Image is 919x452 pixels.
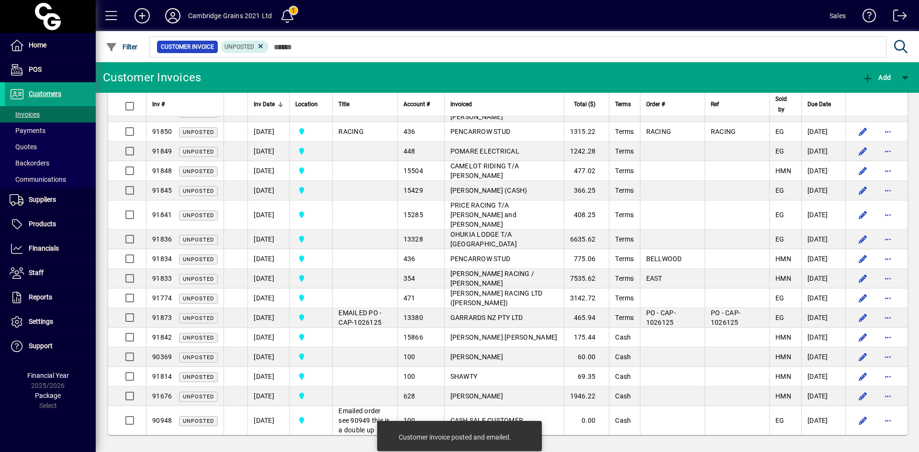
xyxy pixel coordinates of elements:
[247,230,289,249] td: [DATE]
[880,330,896,345] button: More options
[801,288,845,308] td: [DATE]
[855,330,871,345] button: Edit
[403,211,423,219] span: 15285
[106,43,138,51] span: Filter
[855,290,871,306] button: Edit
[295,146,326,156] span: Cambridge Grains 2021 Ltd
[646,99,665,110] span: Order #
[855,413,871,428] button: Edit
[403,99,438,110] div: Account #
[29,41,46,49] span: Home
[183,129,214,135] span: Unposted
[564,269,609,288] td: 7535.62
[775,353,791,361] span: HMN
[775,235,785,243] span: EG
[29,342,53,350] span: Support
[855,349,871,364] button: Edit
[807,99,831,110] span: Due Date
[152,187,172,194] span: 91845
[775,294,785,302] span: EG
[295,126,326,137] span: Cambridge Grains 2021 Ltd
[801,122,845,142] td: [DATE]
[338,99,349,110] span: Title
[880,369,896,384] button: More options
[775,128,785,135] span: EG
[403,187,423,194] span: 15429
[860,69,893,86] button: Add
[247,181,289,200] td: [DATE]
[127,7,157,24] button: Add
[295,99,326,110] div: Location
[564,142,609,161] td: 1242.28
[152,294,172,302] span: 91774
[615,147,634,155] span: Terms
[183,354,214,361] span: Unposted
[403,128,415,135] span: 436
[183,188,214,194] span: Unposted
[152,128,172,135] span: 91850
[5,106,96,122] a: Invoices
[615,211,634,219] span: Terms
[775,275,791,282] span: HMN
[5,33,96,57] a: Home
[295,234,326,244] span: Cambridge Grains 2021 Ltd
[247,288,289,308] td: [DATE]
[615,235,634,243] span: Terms
[775,147,785,155] span: EG
[247,122,289,142] td: [DATE]
[880,349,896,364] button: More options
[403,275,415,282] span: 354
[254,99,283,110] div: Inv Date
[880,388,896,404] button: More options
[247,142,289,161] td: [DATE]
[5,122,96,139] a: Payments
[564,288,609,308] td: 3142.72
[801,328,845,347] td: [DATE]
[564,249,609,269] td: 775.06
[880,183,896,198] button: More options
[801,249,845,269] td: [DATE]
[775,373,791,380] span: HMN
[450,333,558,341] span: [PERSON_NAME] [PERSON_NAME]
[880,104,896,120] button: More options
[801,367,845,386] td: [DATE]
[564,328,609,347] td: 175.44
[615,333,631,341] span: Cash
[295,371,326,382] span: Cambridge Grains 2021 Ltd
[801,200,845,230] td: [DATE]
[338,128,364,135] span: RACING
[855,2,876,33] a: Knowledge Base
[450,231,517,248] span: OHUKIA LODGE T/A [GEOGRAPHIC_DATA]
[775,314,785,321] span: EG
[35,392,61,399] span: Package
[450,99,472,110] span: Invoiced
[403,333,423,341] span: 15866
[152,417,172,424] span: 90948
[247,328,289,347] td: [DATE]
[775,167,791,175] span: HMN
[450,128,511,135] span: PENCARROW STUD
[801,181,845,200] td: [DATE]
[450,289,543,307] span: [PERSON_NAME] RACING LTD ([PERSON_NAME])
[295,332,326,342] span: Cambridge Grains 2021 Ltd
[564,386,609,406] td: 1946.22
[152,255,172,263] span: 91834
[247,249,289,269] td: [DATE]
[152,99,218,110] div: Inv #
[646,309,676,326] span: PO - CAP-1026125
[450,255,511,263] span: PENCARROW STUD
[403,167,423,175] span: 15504
[5,188,96,212] a: Suppliers
[775,94,787,115] span: Sold by
[450,392,503,400] span: [PERSON_NAME]
[247,200,289,230] td: [DATE]
[403,353,415,361] span: 100
[254,99,275,110] span: Inv Date
[5,286,96,309] a: Reports
[295,99,318,110] span: Location
[855,124,871,139] button: Edit
[5,171,96,187] a: Communications
[161,42,214,52] span: Customer Invoice
[183,168,214,175] span: Unposted
[801,386,845,406] td: [DATE]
